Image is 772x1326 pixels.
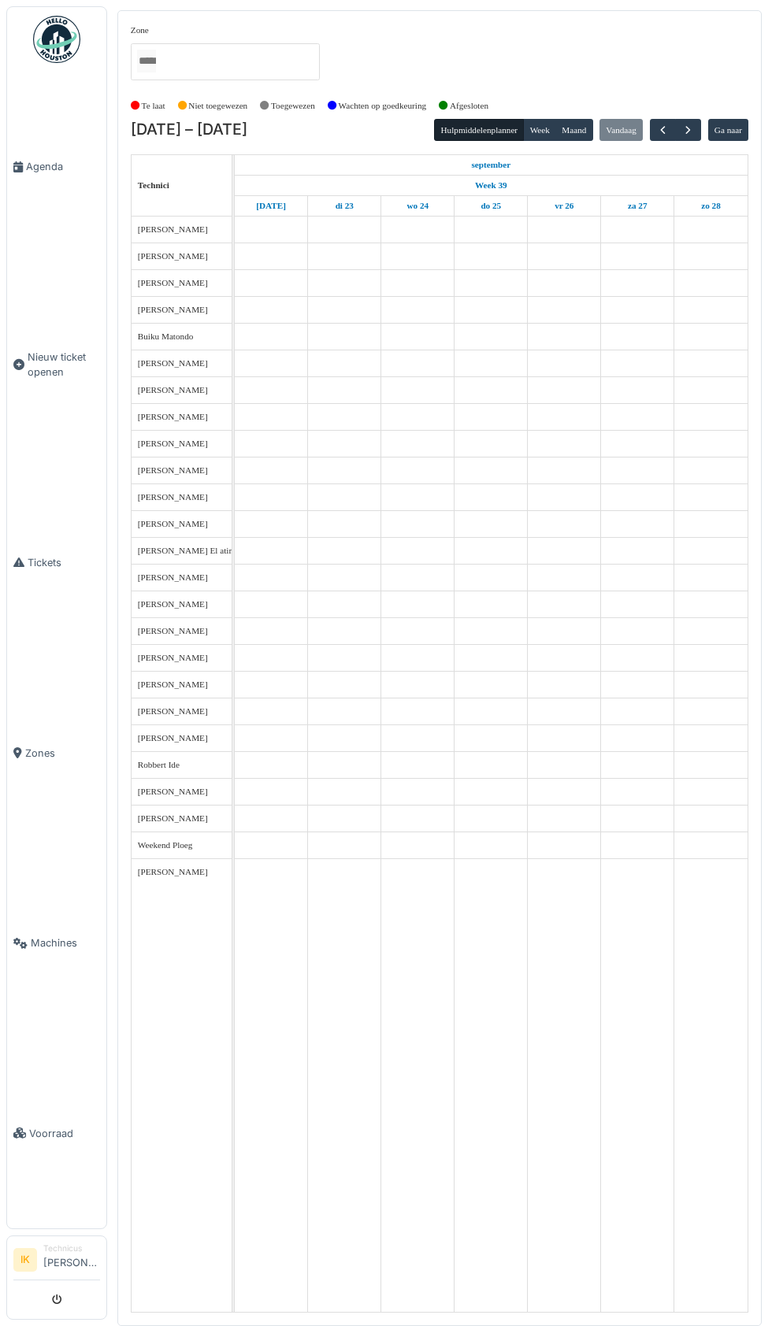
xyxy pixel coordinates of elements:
[471,176,511,195] a: Week 39
[138,680,208,689] span: [PERSON_NAME]
[28,350,100,380] span: Nieuw ticket openen
[138,180,169,190] span: Technici
[477,196,505,216] a: 25 september 2025
[138,251,208,261] span: [PERSON_NAME]
[650,119,676,142] button: Vorige
[138,653,208,662] span: [PERSON_NAME]
[138,599,208,609] span: [PERSON_NAME]
[450,99,488,113] label: Afgesloten
[43,1243,100,1276] li: [PERSON_NAME]
[523,119,556,141] button: Week
[142,99,165,113] label: Te laat
[138,760,180,769] span: Robbert Ide
[332,196,358,216] a: 23 september 2025
[708,119,749,141] button: Ga naar
[252,196,290,216] a: 22 september 2025
[131,120,247,139] h2: [DATE] – [DATE]
[138,813,208,823] span: [PERSON_NAME]
[138,465,208,475] span: [PERSON_NAME]
[13,1248,37,1272] li: IK
[138,412,208,421] span: [PERSON_NAME]
[467,155,514,175] a: 22 september 2025
[138,492,208,502] span: [PERSON_NAME]
[26,159,100,174] span: Agenda
[434,119,524,141] button: Hulpmiddelenplanner
[138,385,208,394] span: [PERSON_NAME]
[138,278,208,287] span: [PERSON_NAME]
[7,468,106,658] a: Tickets
[271,99,315,113] label: Toegewezen
[697,196,725,216] a: 28 september 2025
[138,439,208,448] span: [PERSON_NAME]
[33,16,80,63] img: Badge_color-CXgf-gQk.svg
[555,119,593,141] button: Maand
[138,331,194,341] span: Buiku Matondo
[624,196,651,216] a: 27 september 2025
[339,99,427,113] label: Wachten op goedkeuring
[138,626,208,635] span: [PERSON_NAME]
[138,840,193,850] span: Weekend Ploeg
[13,1243,100,1280] a: IK Technicus[PERSON_NAME]
[138,305,208,314] span: [PERSON_NAME]
[138,546,238,555] span: [PERSON_NAME] El atimi
[599,119,643,141] button: Vandaag
[29,1126,100,1141] span: Voorraad
[138,519,208,528] span: [PERSON_NAME]
[138,572,208,582] span: [PERSON_NAME]
[138,787,208,796] span: [PERSON_NAME]
[138,358,208,368] span: [PERSON_NAME]
[138,706,208,716] span: [PERSON_NAME]
[137,50,156,72] input: Alles
[7,1039,106,1229] a: Voorraad
[138,224,208,234] span: [PERSON_NAME]
[188,99,247,113] label: Niet toegewezen
[28,555,100,570] span: Tickets
[7,72,106,262] a: Agenda
[43,1243,100,1254] div: Technicus
[7,848,106,1039] a: Machines
[403,196,432,216] a: 24 september 2025
[7,262,106,468] a: Nieuw ticket openen
[138,733,208,743] span: [PERSON_NAME]
[25,746,100,761] span: Zones
[675,119,701,142] button: Volgende
[138,867,208,876] span: [PERSON_NAME]
[131,24,149,37] label: Zone
[31,935,100,950] span: Machines
[7,657,106,848] a: Zones
[551,196,577,216] a: 26 september 2025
